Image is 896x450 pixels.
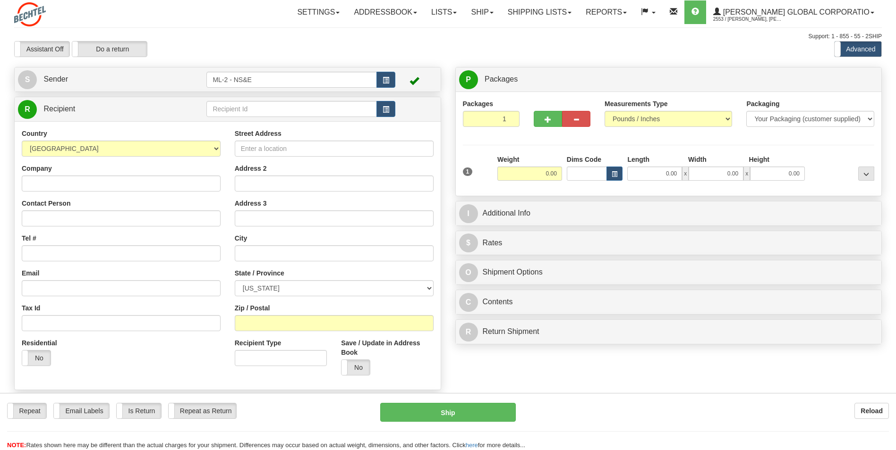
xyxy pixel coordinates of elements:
span: [PERSON_NAME] Global Corporatio [721,8,870,16]
span: Packages [485,75,518,83]
a: OShipment Options [459,263,879,282]
span: 2553 / [PERSON_NAME], [PERSON_NAME] [713,15,784,24]
iframe: chat widget [874,177,895,273]
a: R Recipient [18,100,186,119]
label: Do a return [72,42,147,57]
img: logo2553.jpg [14,2,46,26]
div: ... [858,167,874,181]
input: Enter a location [235,141,434,157]
a: Shipping lists [501,0,579,24]
a: Lists [424,0,464,24]
span: C [459,293,478,312]
label: Repeat [8,403,46,418]
label: Length [627,155,649,164]
label: Address 3 [235,199,267,208]
span: 1 [463,167,473,176]
a: RReturn Shipment [459,322,879,342]
label: City [235,233,247,243]
span: O [459,263,478,282]
label: Street Address [235,129,282,138]
label: Email [22,268,39,278]
label: Is Return [117,403,161,418]
label: No [341,360,370,375]
input: Sender Id [206,72,376,88]
label: Tax Id [22,303,40,313]
a: Reports [579,0,634,24]
label: Zip / Postal [235,303,270,313]
label: Email Labels [54,403,109,418]
a: $Rates [459,233,879,253]
input: Recipient Id [206,101,376,117]
label: Recipient Type [235,338,282,348]
label: No [22,350,51,366]
label: Save / Update in Address Book [341,338,433,357]
label: Repeat as Return [169,403,236,418]
span: Sender [43,75,68,83]
a: S Sender [18,70,206,89]
span: R [459,323,478,342]
label: Contact Person [22,199,70,208]
label: State / Province [235,268,284,278]
label: Advanced [835,42,881,57]
a: IAdditional Info [459,204,879,223]
label: Address 2 [235,164,267,173]
label: Weight [497,155,519,164]
span: S [18,70,37,89]
label: Assistant Off [15,42,69,57]
label: Tel # [22,233,36,243]
label: Measurements Type [605,99,668,108]
a: Settings [290,0,347,24]
label: Dims Code [567,155,601,164]
a: [PERSON_NAME] Global Corporatio 2553 / [PERSON_NAME], [PERSON_NAME] [706,0,881,24]
span: I [459,204,478,223]
label: Residential [22,338,57,348]
span: NOTE: [7,442,26,449]
a: Addressbook [347,0,424,24]
b: Reload [861,407,883,415]
span: P [459,70,478,89]
label: Width [688,155,707,164]
label: Company [22,164,52,173]
label: Packaging [746,99,779,108]
a: P Packages [459,70,879,89]
span: x [682,167,689,181]
label: Country [22,129,47,138]
a: here [466,442,478,449]
label: Height [749,155,769,164]
button: Ship [380,403,515,422]
a: CContents [459,292,879,312]
label: Packages [463,99,494,108]
span: x [743,167,750,181]
span: $ [459,233,478,252]
button: Reload [854,403,889,419]
span: Recipient [43,105,75,113]
a: Ship [464,0,500,24]
span: R [18,100,37,119]
div: Support: 1 - 855 - 55 - 2SHIP [14,33,882,41]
